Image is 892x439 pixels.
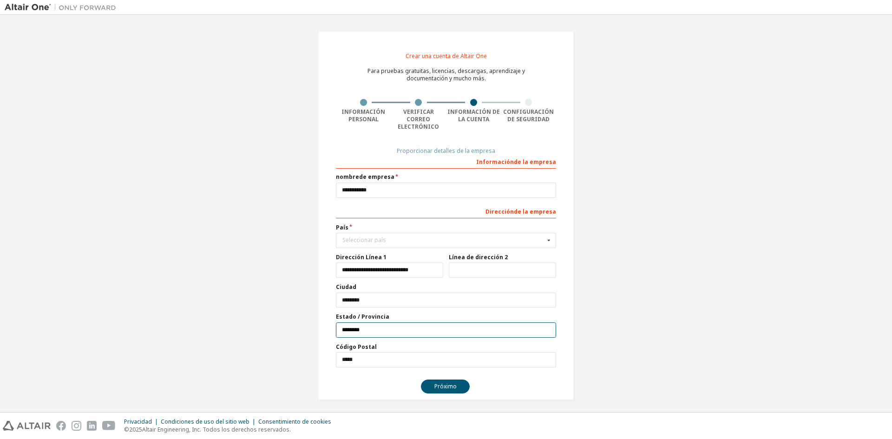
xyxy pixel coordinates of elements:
[124,418,152,426] font: Privacidad
[397,147,495,155] font: Proporcionar detalles de la empresa
[342,236,386,244] font: Seleccionar país
[514,158,556,166] font: de la empresa
[336,313,389,321] font: Estado / Provincia
[434,382,457,390] font: Próximo
[336,173,359,181] font: nombre
[124,426,129,433] font: ©
[407,74,486,82] font: documentación y mucho más.
[449,253,508,261] font: Línea de dirección 2
[87,421,97,431] img: linkedin.svg
[359,173,394,181] font: de empresa
[398,108,439,131] font: Verificar correo electrónico
[3,421,51,431] img: altair_logo.svg
[336,343,377,351] font: Código Postal
[336,223,348,231] font: País
[258,418,331,426] font: Consentimiento de cookies
[447,108,500,123] font: Información de la cuenta
[341,108,385,123] font: Información personal
[336,283,356,291] font: Ciudad
[514,208,556,216] font: de la empresa
[161,418,249,426] font: Condiciones de uso del sitio web
[367,67,525,75] font: Para pruebas gratuitas, licencias, descargas, aprendizaje y
[142,426,291,433] font: Altair Engineering, Inc. Todos los derechos reservados.
[406,52,487,60] font: Crear una cuenta de Altair One
[421,380,470,393] button: Próximo
[129,426,142,433] font: 2025
[476,158,514,166] font: Información
[336,253,387,261] font: Dirección Línea 1
[72,421,81,431] img: instagram.svg
[102,421,116,431] img: youtube.svg
[503,108,554,123] font: Configuración de seguridad
[485,208,514,216] font: Dirección
[5,3,121,12] img: Altair Uno
[56,421,66,431] img: facebook.svg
